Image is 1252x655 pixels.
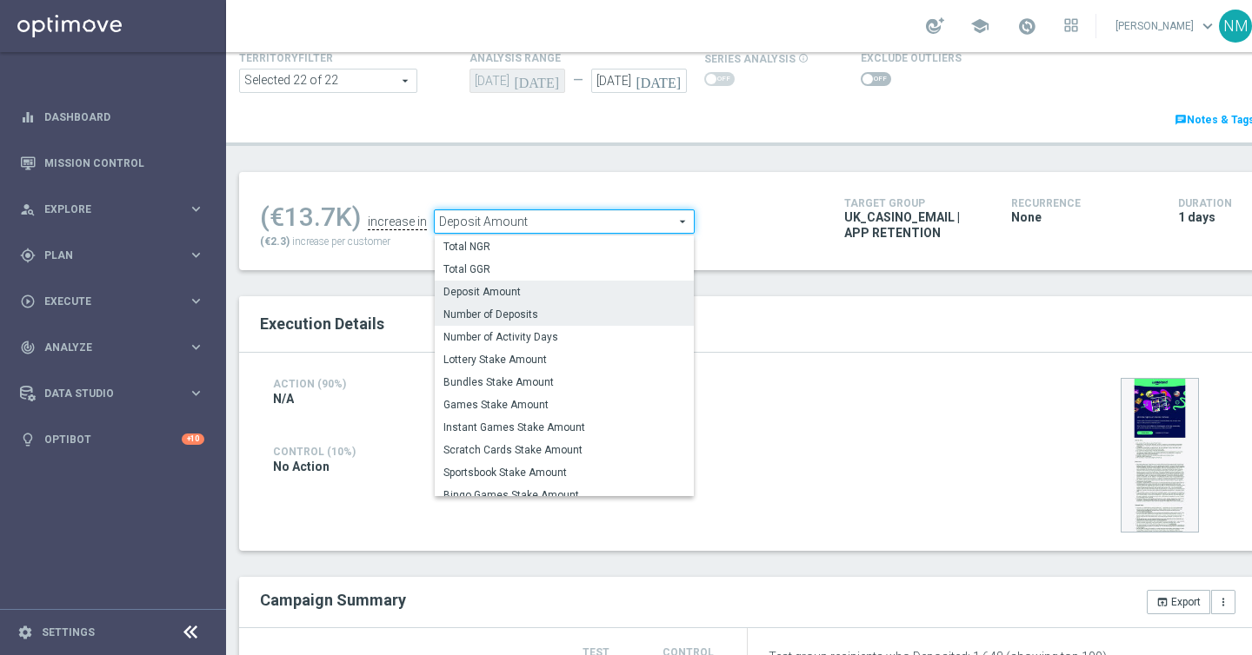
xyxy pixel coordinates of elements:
[273,459,330,474] span: No Action
[19,433,205,447] button: lightbulb Optibot +10
[1121,378,1199,533] img: 33007.jpeg
[469,52,704,64] h4: analysis range
[1147,590,1210,614] button: open_in_browser Export
[1219,10,1252,43] div: NM
[188,247,204,263] i: keyboard_arrow_right
[188,293,204,309] i: keyboard_arrow_right
[20,202,188,217] div: Explore
[292,235,390,248] span: increase per customer
[443,285,685,299] span: Deposit Amount
[20,202,36,217] i: person_search
[20,109,36,125] i: equalizer
[514,69,565,88] i: [DATE]
[1198,17,1217,36] span: keyboard_arrow_down
[240,69,416,92] span: Africa asia at br ca and 17 more
[443,353,685,367] span: Lottery Stake Amount
[1217,596,1229,608] i: more_vert
[443,420,685,434] span: Instant Games Stake Amount
[20,248,36,263] i: gps_fixed
[443,488,685,502] span: Bingo Games Stake Amount
[20,294,188,309] div: Execute
[19,110,205,124] button: equalizer Dashboard
[1156,596,1169,608] i: open_in_browser
[19,248,205,262] button: gps_fixed Plan keyboard_arrow_right
[188,339,204,355] i: keyboard_arrow_right
[44,204,188,215] span: Explore
[443,398,685,412] span: Games Stake Amount
[443,308,685,321] span: Number of Deposits
[20,248,188,263] div: Plan
[20,432,36,447] i: lightbulb
[443,443,685,457] span: Scratch Cards Stake Amount
[44,342,188,353] span: Analyze
[182,433,204,445] div: +10
[188,201,204,217] i: keyboard_arrow_right
[260,591,406,609] h2: Campaign Summary
[443,466,685,480] span: Sportsbook Stake Amount
[44,140,204,186] a: Mission Control
[44,296,188,307] span: Execute
[260,202,361,233] div: (€13.7K)
[1114,13,1219,39] a: [PERSON_NAME]keyboard_arrow_down
[19,202,205,216] button: person_search Explore keyboard_arrow_right
[273,378,410,390] h4: Action (90%)
[273,391,294,407] span: N/A
[20,94,204,140] div: Dashboard
[273,446,897,458] h4: Control (10%)
[443,375,685,389] span: Bundles Stake Amount
[844,197,985,209] h4: Target Group
[20,340,36,355] i: track_changes
[591,69,687,93] input: Select Date
[44,94,204,140] a: Dashboard
[239,52,387,64] h4: TerritoryFilter
[1011,197,1152,209] h4: Recurrence
[19,387,205,400] button: Data Studio keyboard_arrow_right
[19,156,205,170] button: Mission Control
[188,385,204,401] i: keyboard_arrow_right
[19,341,205,354] button: track_changes Analyze keyboard_arrow_right
[368,215,427,230] div: increase in
[260,235,290,248] span: (€2.3)
[42,627,95,638] a: Settings
[1178,197,1235,209] h4: Duration
[443,262,685,276] span: Total GGR
[443,330,685,344] span: Number of Activity Days
[44,416,182,462] a: Optibot
[704,53,796,65] span: series analysis
[1211,590,1235,614] button: more_vert
[17,625,33,640] i: settings
[1011,209,1042,225] span: None
[20,294,36,309] i: play_circle_outline
[443,240,685,254] span: Total NGR
[861,52,962,64] h4: Exclude Outliers
[20,140,204,186] div: Mission Control
[1178,209,1215,225] span: 1 days
[260,314,384,333] span: Execution Details
[565,73,591,88] div: —
[844,209,985,241] span: UK_CASINO_EMAIL | APP RETENTION
[44,250,188,261] span: Plan
[1175,114,1187,126] i: chat
[20,340,188,355] div: Analyze
[970,17,989,36] span: school
[636,69,687,88] i: [DATE]
[798,53,809,63] i: info_outline
[20,386,188,401] div: Data Studio
[19,294,205,308] button: play_circle_outline Execute keyboard_arrow_right
[44,388,188,399] span: Data Studio
[20,416,204,462] div: Optibot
